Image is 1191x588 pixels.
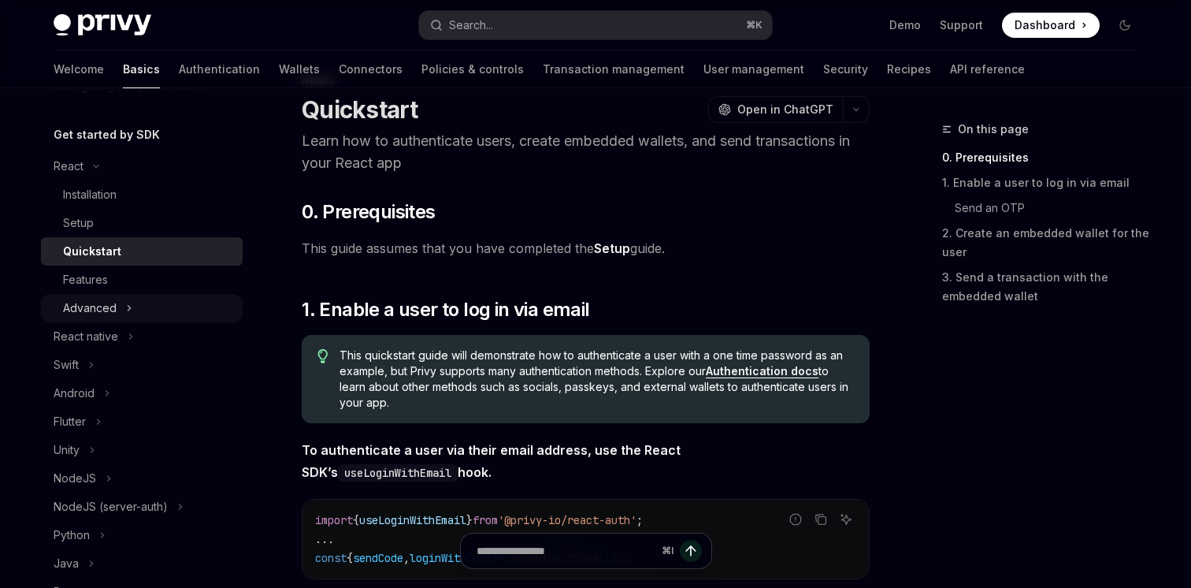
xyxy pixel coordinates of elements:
[785,509,806,530] button: Report incorrect code
[41,266,243,294] a: Features
[958,120,1029,139] span: On this page
[54,157,83,176] div: React
[54,355,79,374] div: Swift
[54,327,118,346] div: React native
[41,209,243,237] a: Setup
[708,96,843,123] button: Open in ChatGPT
[1002,13,1100,38] a: Dashboard
[315,513,353,527] span: import
[54,125,160,144] h5: Get started by SDK
[950,50,1025,88] a: API reference
[54,441,80,460] div: Unity
[302,237,870,259] span: This guide assumes that you have completed the guide.
[942,170,1150,195] a: 1. Enable a user to log in via email
[279,50,320,88] a: Wallets
[54,412,86,431] div: Flutter
[54,384,95,403] div: Android
[41,549,243,578] button: Toggle Java section
[54,497,168,516] div: NodeJS (server-auth)
[63,214,94,233] div: Setup
[889,17,921,33] a: Demo
[54,554,79,573] div: Java
[123,50,160,88] a: Basics
[302,130,870,174] p: Learn how to authenticate users, create embedded wallets, and send transactions in your React app
[41,436,243,464] button: Toggle Unity section
[41,294,243,322] button: Toggle Advanced section
[41,180,243,209] a: Installation
[942,145,1150,170] a: 0. Prerequisites
[887,50,931,88] a: Recipes
[338,464,458,482] code: useLoginWithEmail
[179,50,260,88] a: Authentication
[54,14,151,36] img: dark logo
[746,19,762,32] span: ⌘ K
[1112,13,1137,38] button: Toggle dark mode
[63,185,117,204] div: Installation
[498,513,636,527] span: '@privy-io/react-auth'
[543,50,685,88] a: Transaction management
[63,242,121,261] div: Quickstart
[302,199,435,225] span: 0. Prerequisites
[449,16,493,35] div: Search...
[703,50,804,88] a: User management
[942,221,1150,265] a: 2. Create an embedded wallet for the user
[421,50,524,88] a: Policies & controls
[706,364,818,378] a: Authentication docs
[353,513,359,527] span: {
[473,513,498,527] span: from
[302,297,589,322] span: 1. Enable a user to log in via email
[811,509,831,530] button: Copy the contents from the code block
[41,152,243,180] button: Toggle React section
[54,526,90,545] div: Python
[942,265,1150,309] a: 3. Send a transaction with the embedded wallet
[41,493,243,521] button: Toggle NodeJS (server-auth) section
[339,50,403,88] a: Connectors
[477,534,655,568] input: Ask a question...
[823,50,868,88] a: Security
[339,348,854,411] span: This quickstart guide will demonstrate how to authenticate a user with a one time password as an ...
[41,379,243,408] button: Toggle Android section
[836,509,856,530] button: Ask AI
[63,270,108,289] div: Features
[466,513,473,527] span: }
[1015,17,1075,33] span: Dashboard
[317,349,328,363] svg: Tip
[54,469,96,488] div: NodeJS
[41,464,243,493] button: Toggle NodeJS section
[41,322,243,351] button: Toggle React native section
[41,351,243,379] button: Toggle Swift section
[680,540,702,562] button: Send message
[63,299,117,318] div: Advanced
[940,17,983,33] a: Support
[594,240,630,257] a: Setup
[636,513,643,527] span: ;
[419,11,772,39] button: Open search
[41,521,243,549] button: Toggle Python section
[737,102,833,117] span: Open in ChatGPT
[359,513,466,527] span: useLoginWithEmail
[41,408,243,436] button: Toggle Flutter section
[54,50,104,88] a: Welcome
[302,442,681,480] strong: To authenticate a user via their email address, use the React SDK’s hook.
[942,195,1150,221] a: Send an OTP
[41,237,243,266] a: Quickstart
[302,95,418,124] h1: Quickstart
